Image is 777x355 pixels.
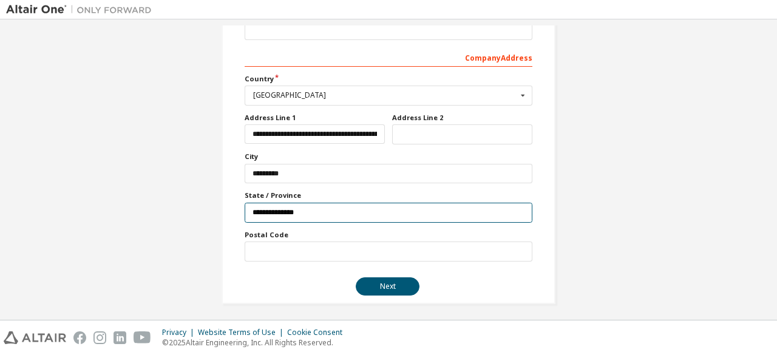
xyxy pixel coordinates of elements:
[245,230,532,240] label: Postal Code
[6,4,158,16] img: Altair One
[245,74,532,84] label: Country
[73,331,86,344] img: facebook.svg
[114,331,126,344] img: linkedin.svg
[392,113,532,123] label: Address Line 2
[93,331,106,344] img: instagram.svg
[198,328,287,337] div: Website Terms of Use
[134,331,151,344] img: youtube.svg
[356,277,419,296] button: Next
[253,92,517,99] div: [GEOGRAPHIC_DATA]
[245,47,532,67] div: Company Address
[162,337,350,348] p: © 2025 Altair Engineering, Inc. All Rights Reserved.
[287,328,350,337] div: Cookie Consent
[4,331,66,344] img: altair_logo.svg
[162,328,198,337] div: Privacy
[245,113,385,123] label: Address Line 1
[245,191,532,200] label: State / Province
[245,152,532,161] label: City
